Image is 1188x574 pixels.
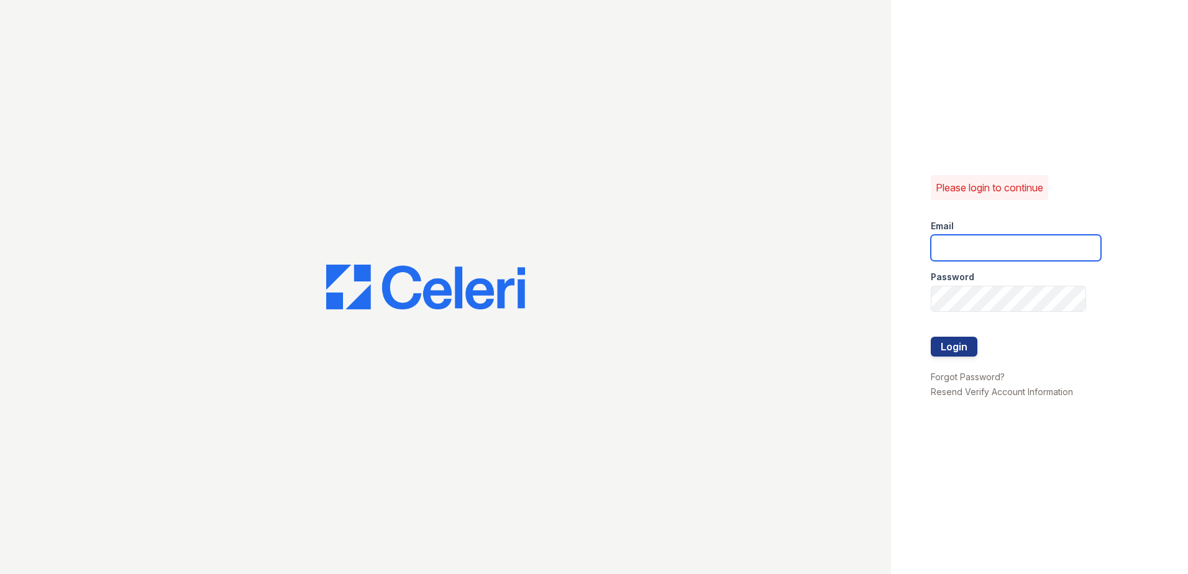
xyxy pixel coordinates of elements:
button: Login [931,337,977,357]
img: CE_Logo_Blue-a8612792a0a2168367f1c8372b55b34899dd931a85d93a1a3d3e32e68fde9ad4.png [326,265,525,309]
a: Forgot Password? [931,371,1005,382]
label: Email [931,220,954,232]
p: Please login to continue [936,180,1043,195]
a: Resend Verify Account Information [931,386,1073,397]
label: Password [931,271,974,283]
